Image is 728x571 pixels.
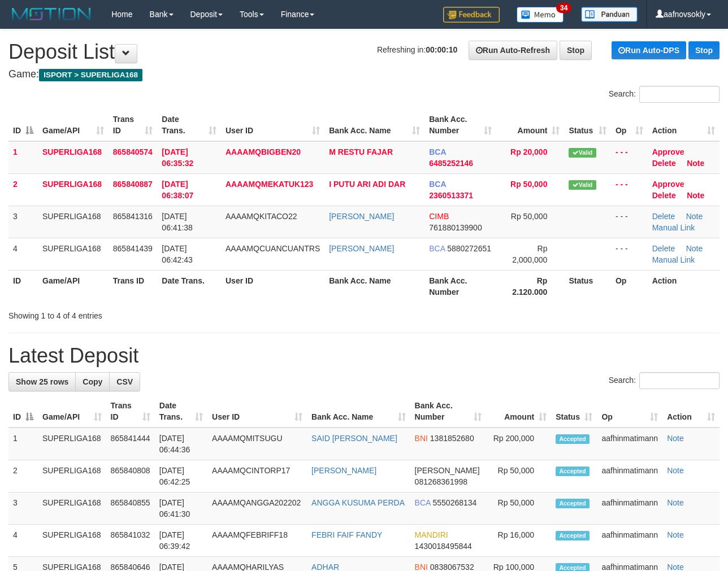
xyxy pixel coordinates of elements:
[8,492,38,525] td: 3
[207,428,307,460] td: AAAAMQMITSUGU
[207,492,307,525] td: AAAAMQANGGA202202
[424,270,496,302] th: Bank Acc. Number
[38,428,106,460] td: SUPERLIGA168
[329,180,405,189] a: I PUTU ARI ADI DAR
[155,492,207,525] td: [DATE] 06:41:30
[113,180,153,189] span: 865840887
[556,499,590,508] span: Accepted
[8,270,38,302] th: ID
[652,147,684,156] a: Approve
[433,498,477,507] span: Copy 5550268134 to clipboard
[329,212,394,221] a: [PERSON_NAME]
[38,206,109,238] td: SUPERLIGA168
[426,45,457,54] strong: 00:00:10
[415,466,480,475] span: [PERSON_NAME]
[648,109,720,141] th: Action: activate to sort column ascending
[8,238,38,270] td: 4
[429,212,449,221] span: CIMB
[688,41,720,59] a: Stop
[226,244,320,253] span: AAAAMQCUANCUANTRS
[155,428,207,460] td: [DATE] 06:44:36
[38,109,109,141] th: Game/API: activate to sort column ascending
[486,460,551,492] td: Rp 50,000
[686,244,703,253] a: Note
[311,434,397,443] a: SAID [PERSON_NAME]
[447,244,491,253] span: Copy 5880272651 to clipboard
[8,525,38,557] td: 4
[687,159,704,168] a: Note
[38,395,106,428] th: Game/API: activate to sort column ascending
[8,109,38,141] th: ID: activate to sort column descending
[609,372,720,389] label: Search:
[106,460,155,492] td: 865840808
[443,7,500,23] img: Feedback.jpg
[377,45,457,54] span: Refreshing in:
[652,180,684,189] a: Approve
[597,492,662,525] td: aafhinmatimann
[207,460,307,492] td: AAAAMQCINTORP17
[8,460,38,492] td: 2
[556,531,590,541] span: Accepted
[662,395,720,428] th: Action: activate to sort column ascending
[415,542,472,551] span: Copy 1430018495844 to clipboard
[556,434,590,444] span: Accepted
[162,244,193,264] span: [DATE] 06:42:43
[486,525,551,557] td: Rp 16,000
[155,460,207,492] td: [DATE] 06:42:25
[38,238,109,270] td: SUPERLIGA168
[329,147,393,156] a: M RESTU FAJAR
[569,180,596,190] span: Valid transaction
[38,141,109,174] td: SUPERLIGA168
[512,244,547,264] span: Rp 2,000,000
[38,492,106,525] td: SUPERLIGA168
[415,530,448,539] span: MANDIRI
[324,109,424,141] th: Bank Acc. Name: activate to sort column ascending
[311,498,405,507] a: ANGGA KUSUMA PERDA
[38,173,109,206] td: SUPERLIGA168
[324,270,424,302] th: Bank Acc. Name
[609,86,720,103] label: Search:
[424,109,496,141] th: Bank Acc. Number: activate to sort column ascending
[510,147,547,156] span: Rp 20,000
[221,270,324,302] th: User ID
[8,306,295,321] div: Showing 1 to 4 of 4 entries
[109,270,158,302] th: Trans ID
[155,395,207,428] th: Date Trans.: activate to sort column ascending
[652,159,676,168] a: Delete
[113,147,153,156] span: 865840574
[486,428,551,460] td: Rp 200,000
[106,525,155,557] td: 865841032
[551,395,597,428] th: Status: activate to sort column ascending
[429,180,446,189] span: BCA
[162,180,193,200] span: [DATE] 06:38:07
[667,466,684,475] a: Note
[597,460,662,492] td: aafhinmatimann
[597,525,662,557] td: aafhinmatimann
[597,395,662,428] th: Op: activate to sort column ascending
[207,525,307,557] td: AAAAMQFEBRIFF18
[106,428,155,460] td: 865841444
[8,173,38,206] td: 2
[8,395,38,428] th: ID: activate to sort column descending
[652,244,675,253] a: Delete
[8,345,720,367] h1: Latest Deposit
[75,372,110,391] a: Copy
[226,180,313,189] span: AAAAMQMEKATUK123
[38,460,106,492] td: SUPERLIGA168
[652,191,676,200] a: Delete
[226,212,297,221] span: AAAAMQKITACO22
[410,395,487,428] th: Bank Acc. Number: activate to sort column ascending
[329,244,394,253] a: [PERSON_NAME]
[415,498,431,507] span: BCA
[652,212,675,221] a: Delete
[109,109,158,141] th: Trans ID: activate to sort column ascending
[581,7,638,22] img: panduan.png
[109,372,140,391] a: CSV
[429,147,446,156] span: BCA
[16,377,68,386] span: Show 25 rows
[611,173,648,206] td: - - -
[517,7,564,23] img: Button%20Memo.svg
[667,498,684,507] a: Note
[611,206,648,238] td: - - -
[429,159,473,168] span: Copy 6485252146 to clipboard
